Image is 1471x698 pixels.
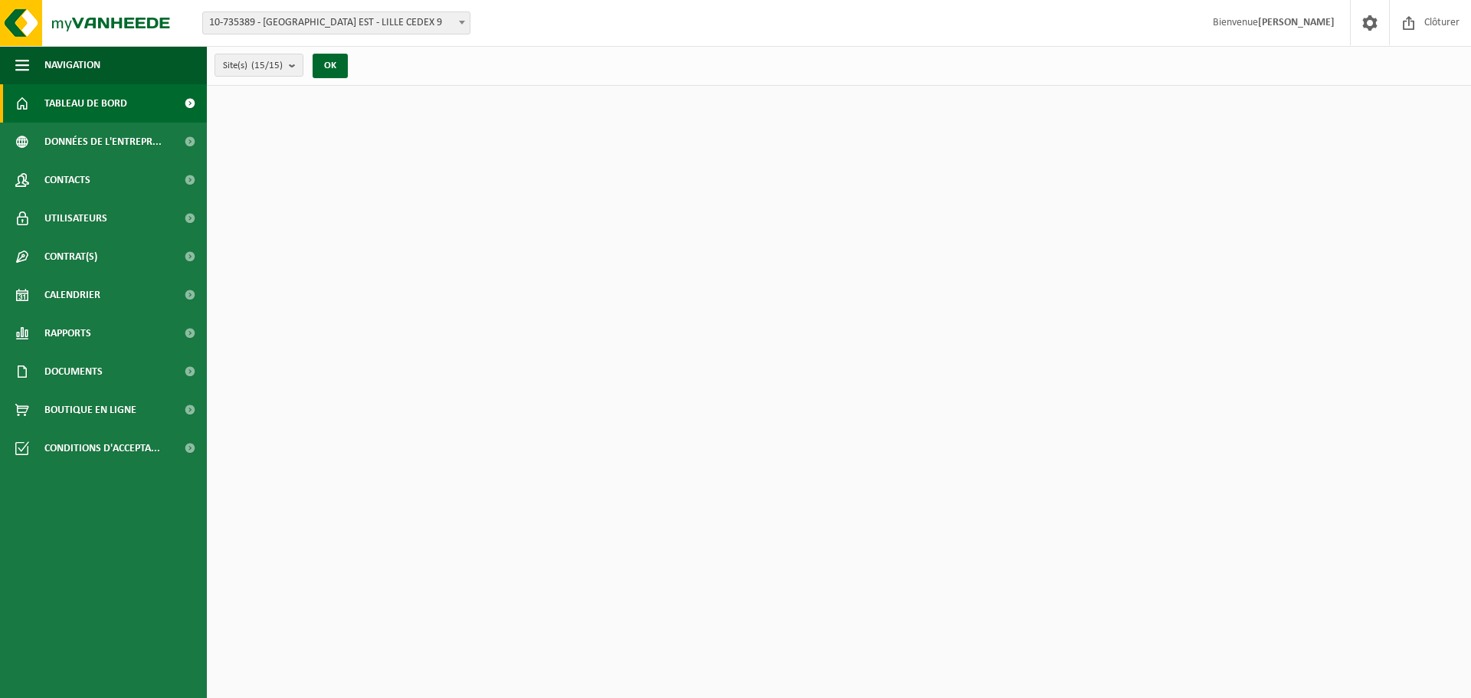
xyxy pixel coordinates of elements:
[251,61,283,70] count: (15/15)
[313,54,348,78] button: OK
[44,429,160,467] span: Conditions d'accepta...
[202,11,470,34] span: 10-735389 - SUEZ RV NORD EST - LILLE CEDEX 9
[203,12,470,34] span: 10-735389 - SUEZ RV NORD EST - LILLE CEDEX 9
[44,84,127,123] span: Tableau de bord
[1258,17,1335,28] strong: [PERSON_NAME]
[44,238,97,276] span: Contrat(s)
[44,161,90,199] span: Contacts
[44,276,100,314] span: Calendrier
[44,314,91,352] span: Rapports
[44,352,103,391] span: Documents
[44,123,162,161] span: Données de l'entrepr...
[44,199,107,238] span: Utilisateurs
[215,54,303,77] button: Site(s)(15/15)
[223,54,283,77] span: Site(s)
[44,46,100,84] span: Navigation
[44,391,136,429] span: Boutique en ligne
